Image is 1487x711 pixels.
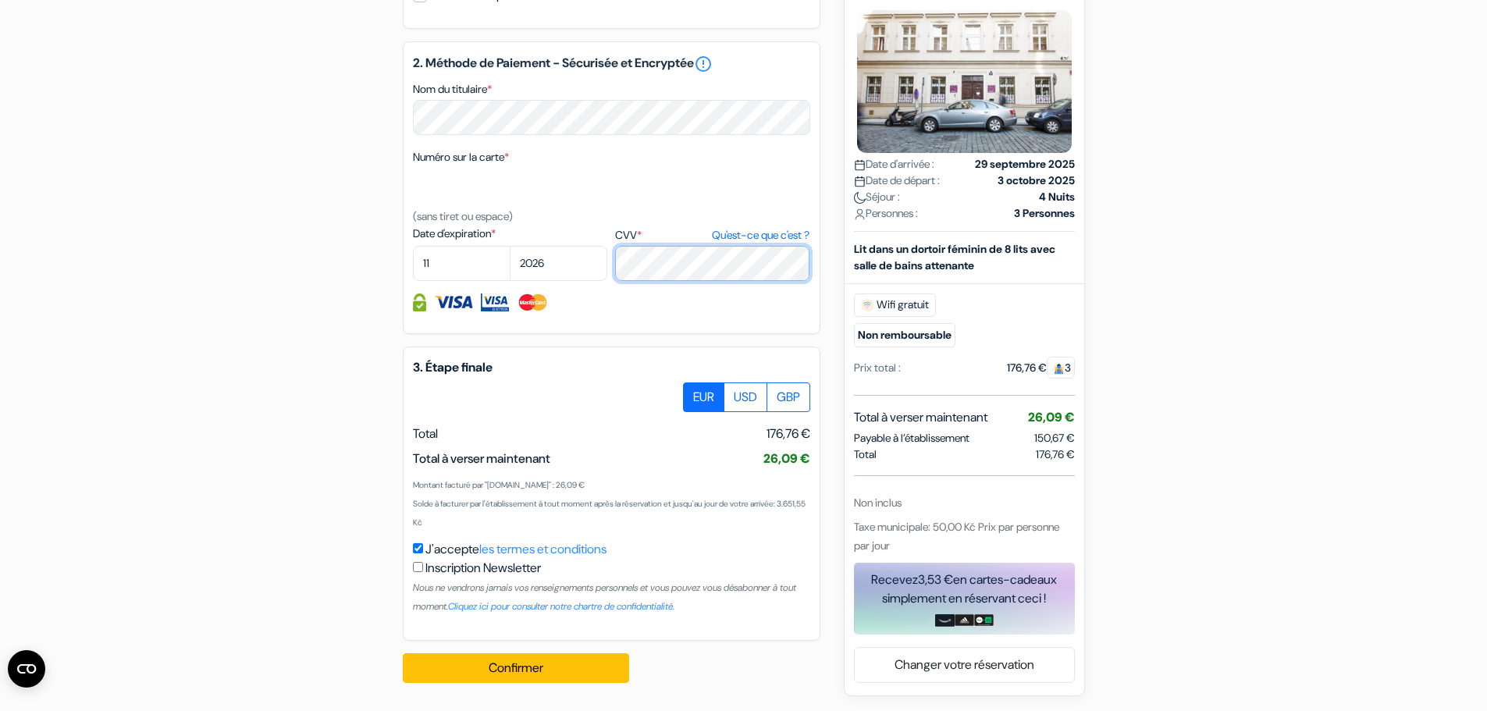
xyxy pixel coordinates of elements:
[854,359,901,375] div: Prix total :
[975,155,1075,172] strong: 29 septembre 2025
[854,429,969,446] span: Payable à l’établissement
[413,149,509,165] label: Numéro sur la carte
[413,480,585,490] small: Montant facturé par "[DOMAIN_NAME]" : 26,09 €
[855,649,1074,679] a: Changer votre réservation
[1034,430,1075,444] span: 150,67 €
[767,382,810,412] label: GBP
[413,360,810,375] h5: 3. Étape finale
[413,226,607,242] label: Date d'expiration
[425,540,607,559] label: J'accepte
[854,158,866,170] img: calendar.svg
[413,81,492,98] label: Nom du titulaire
[854,155,934,172] span: Date d'arrivée :
[1007,359,1075,375] div: 176,76 €
[854,407,987,426] span: Total à verser maintenant
[854,208,866,219] img: user_icon.svg
[854,241,1055,272] b: Lit dans un dortoir féminin de 8 lits avec salle de bains attenante
[854,293,936,316] span: Wifi gratuit
[1028,408,1075,425] span: 26,09 €
[935,613,955,626] img: amazon-card-no-text.png
[1014,204,1075,221] strong: 3 Personnes
[413,499,806,528] small: Solde à facturer par l'établissement à tout moment après la réservation et jusqu'au jour de votre...
[861,298,873,311] img: free_wifi.svg
[684,382,810,412] div: Basic radio toggle button group
[434,293,473,311] img: Visa
[854,446,877,462] span: Total
[8,650,45,688] button: Ouvrir le widget CMP
[998,172,1075,188] strong: 3 octobre 2025
[448,600,674,613] a: Cliquez ici pour consulter notre chartre de confidentialité.
[517,293,549,311] img: Master Card
[955,613,974,626] img: adidas-card.png
[1047,356,1075,378] span: 3
[403,653,629,683] button: Confirmer
[854,191,866,203] img: moon.svg
[1036,446,1075,462] span: 176,76 €
[854,188,900,204] span: Séjour :
[1053,362,1065,374] img: guest.svg
[763,450,810,467] span: 26,09 €
[712,227,809,244] a: Qu'est-ce que c'est ?
[683,382,724,412] label: EUR
[854,494,1075,510] div: Non inclus
[1039,188,1075,204] strong: 4 Nuits
[767,425,810,443] span: 176,76 €
[425,559,541,578] label: Inscription Newsletter
[854,322,955,347] small: Non remboursable
[918,571,953,587] span: 3,53 €
[615,227,809,244] label: CVV
[974,613,994,626] img: uber-uber-eats-card.png
[413,293,426,311] img: Information de carte de crédit entièrement encryptée et sécurisée
[413,425,438,442] span: Total
[854,570,1075,607] div: Recevez en cartes-cadeaux simplement en réservant ceci !
[694,55,713,73] a: error_outline
[479,541,607,557] a: les termes et conditions
[413,450,550,467] span: Total à verser maintenant
[413,209,513,223] small: (sans tiret ou espace)
[854,204,918,221] span: Personnes :
[854,172,940,188] span: Date de départ :
[481,293,509,311] img: Visa Electron
[724,382,767,412] label: USD
[854,519,1059,552] span: Taxe municipale: 50,00 Kč Prix par personne par jour
[413,581,796,613] small: Nous ne vendrons jamais vos renseignements personnels et vous pouvez vous désabonner à tout moment.
[413,55,810,73] h5: 2. Méthode de Paiement - Sécurisée et Encryptée
[854,175,866,187] img: calendar.svg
